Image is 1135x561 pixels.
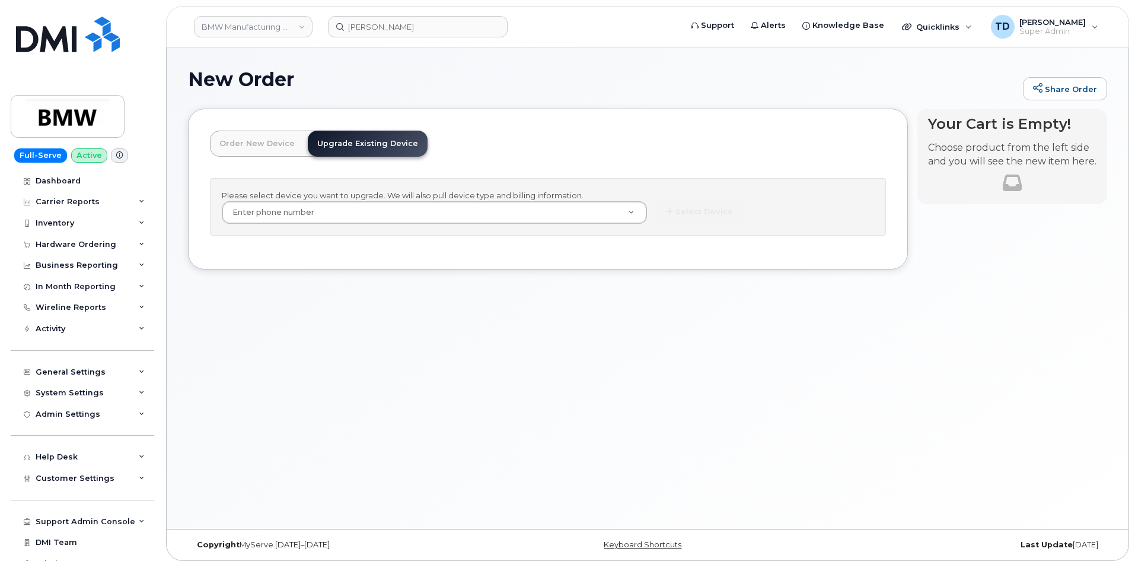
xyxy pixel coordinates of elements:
[222,202,646,223] a: Enter phone number
[604,540,681,549] a: Keyboard Shortcuts
[928,116,1096,132] h4: Your Cart is Empty!
[1023,77,1107,101] a: Share Order
[188,540,495,550] div: MyServe [DATE]–[DATE]
[210,178,886,236] div: Please select device you want to upgrade. We will also pull device type and billing information.
[928,141,1096,169] p: Choose product from the left side and you will see the new item here.
[308,131,428,157] a: Upgrade Existing Device
[188,69,1017,90] h1: New Order
[1021,540,1073,549] strong: Last Update
[1083,509,1126,552] iframe: Messenger Launcher
[225,207,314,218] span: Enter phone number
[801,540,1107,550] div: [DATE]
[210,131,304,157] a: Order New Device
[197,540,240,549] strong: Copyright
